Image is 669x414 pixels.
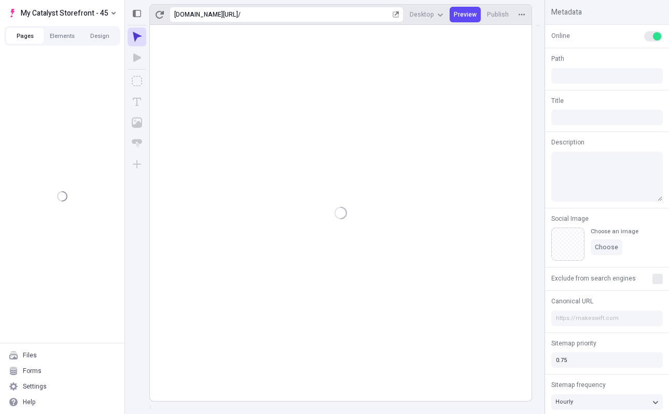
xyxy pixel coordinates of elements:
div: Choose an image [591,228,638,235]
button: Box [128,72,146,90]
span: Canonical URL [551,297,593,306]
button: Select site [4,5,120,21]
span: Title [551,96,564,105]
span: Choose [595,243,618,251]
div: Forms [23,367,41,375]
span: Publish [487,10,509,19]
button: Elements [44,28,81,44]
span: My Catalyst Storefront - 45 [21,7,108,19]
button: Text [128,92,146,111]
span: Sitemap frequency [551,380,606,390]
div: Files [23,351,37,359]
div: Help [23,398,36,406]
div: Settings [23,382,47,391]
button: Preview [450,7,481,22]
button: Pages [6,28,44,44]
span: Desktop [410,10,434,19]
span: Path [551,54,564,63]
input: https://makeswift.com [551,311,663,326]
span: Exclude from search engines [551,274,636,283]
button: Desktop [406,7,448,22]
button: Choose [591,239,622,255]
span: Description [551,138,584,147]
span: Sitemap priority [551,339,596,348]
button: Hourly [551,394,663,410]
span: Preview [454,10,477,19]
button: Button [128,134,146,153]
button: Design [81,28,118,44]
button: Publish [483,7,513,22]
span: Hourly [555,397,573,406]
div: / [238,10,241,19]
button: Image [128,113,146,132]
span: Social Image [551,214,589,223]
div: [URL][DOMAIN_NAME] [174,10,238,19]
span: Online [551,31,570,41]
